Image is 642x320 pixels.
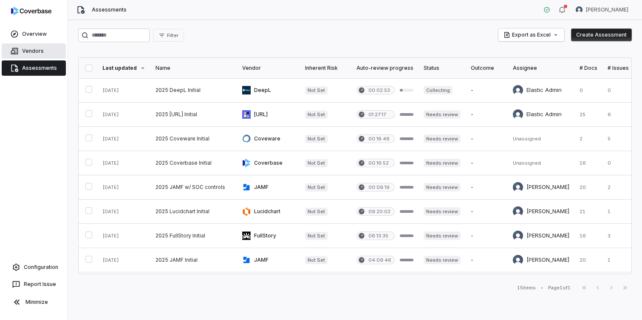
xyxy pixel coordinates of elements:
span: Assessments [92,6,127,13]
img: Kim Kambarami avatar [513,255,523,265]
td: - [466,248,508,272]
td: - [466,151,508,175]
td: - [466,272,508,297]
div: Name [156,65,232,71]
div: # Docs [580,65,597,71]
div: Inherent Risk [305,65,346,71]
a: Configuration [3,260,64,275]
a: Assessments [2,60,66,76]
img: Elastic Admin avatar [513,85,523,95]
button: Export as Excel [498,29,564,41]
div: Assignee [513,65,569,71]
td: - [466,127,508,151]
div: # Issues [608,65,629,71]
img: Kim Kambarami avatar [576,6,583,13]
button: Kim Kambarami avatar[PERSON_NAME] [571,3,634,16]
img: Kim Kambarami avatar [513,231,523,241]
td: - [466,224,508,248]
div: • [541,285,543,291]
div: Vendor [242,65,295,71]
a: Vendors [2,43,66,59]
button: Create Assessment [571,29,632,41]
td: - [466,78,508,103]
div: Status [424,65,461,71]
div: Auto-review progress [356,65,413,71]
span: [PERSON_NAME] [586,6,628,13]
img: Kim Kambarami avatar [513,206,523,217]
a: Overview [2,26,66,42]
button: Report Issue [3,277,64,292]
div: Page 1 of 1 [548,285,571,291]
td: - [466,103,508,127]
button: Minimize [3,294,64,311]
div: 15 items [517,285,536,291]
div: Last updated [102,65,145,71]
td: - [466,200,508,224]
button: Filter [153,29,184,42]
img: Elastic Admin avatar [513,109,523,120]
span: Filter [167,32,178,39]
img: Kim Kambarami avatar [513,182,523,192]
div: Outcome [471,65,503,71]
td: - [466,175,508,200]
img: logo-D7KZi-bG.svg [11,7,51,15]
